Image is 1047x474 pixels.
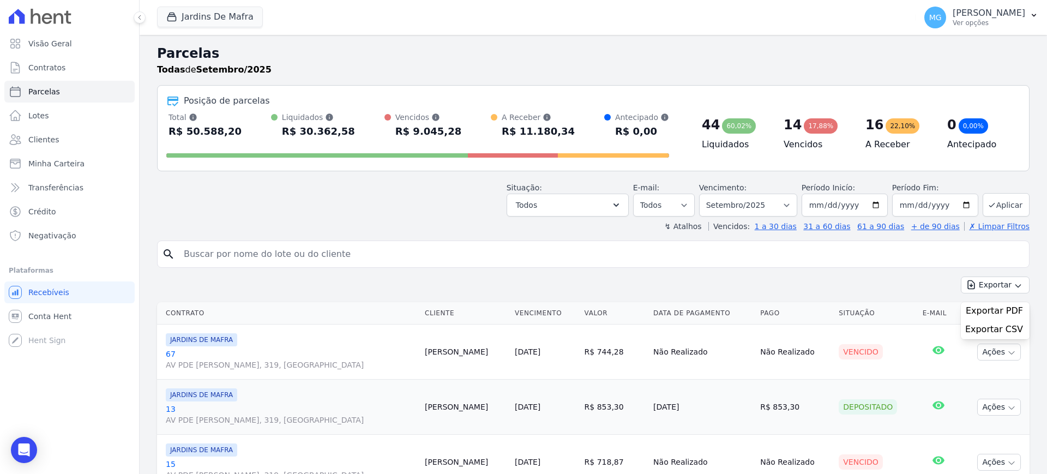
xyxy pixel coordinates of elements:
strong: Todas [157,64,185,75]
label: ↯ Atalhos [664,222,701,231]
a: 67AV PDE [PERSON_NAME], 319, [GEOGRAPHIC_DATA] [166,349,416,370]
button: Jardins De Mafra [157,7,263,27]
span: Todos [516,199,537,212]
span: Recebíveis [28,287,69,298]
a: 13AV PDE [PERSON_NAME], 319, [GEOGRAPHIC_DATA] [166,404,416,425]
th: Data de Pagamento [649,302,756,325]
div: R$ 11.180,34 [502,123,575,140]
div: 17,88% [804,118,838,134]
button: MG [PERSON_NAME] Ver opções [916,2,1047,33]
td: Não Realizado [649,325,756,380]
span: Exportar PDF [966,305,1023,316]
div: R$ 9.045,28 [395,123,461,140]
p: de [157,63,272,76]
strong: Setembro/2025 [196,64,272,75]
div: Depositado [839,399,897,415]
a: Lotes [4,105,135,127]
div: Liquidados [282,112,355,123]
button: Ações [977,454,1021,471]
a: Visão Geral [4,33,135,55]
i: search [162,248,175,261]
th: Cliente [420,302,510,325]
span: JARDINS DE MAFRA [166,443,237,457]
label: Situação: [507,183,542,192]
span: Negativação [28,230,76,241]
p: [PERSON_NAME] [953,8,1025,19]
input: Buscar por nome do lote ou do cliente [177,243,1025,265]
h4: Vencidos [784,138,848,151]
div: Vencido [839,454,883,470]
a: Transferências [4,177,135,199]
span: AV PDE [PERSON_NAME], 319, [GEOGRAPHIC_DATA] [166,359,416,370]
button: Ações [977,344,1021,361]
span: MG [929,14,942,21]
th: Vencimento [510,302,580,325]
div: 60,02% [722,118,756,134]
div: Open Intercom Messenger [11,437,37,463]
th: Situação [834,302,918,325]
span: Lotes [28,110,49,121]
label: Período Fim: [892,182,978,194]
a: 31 a 60 dias [803,222,850,231]
a: Contratos [4,57,135,79]
th: Valor [580,302,649,325]
div: R$ 30.362,58 [282,123,355,140]
td: R$ 744,28 [580,325,649,380]
a: Crédito [4,201,135,223]
th: E-mail [918,302,959,325]
a: [DATE] [515,347,540,356]
a: Exportar CSV [965,324,1025,337]
div: Total [169,112,242,123]
h4: Antecipado [947,138,1012,151]
a: Conta Hent [4,305,135,327]
p: Ver opções [953,19,1025,27]
span: Exportar CSV [965,324,1023,335]
div: R$ 0,00 [615,123,669,140]
a: ✗ Limpar Filtros [964,222,1030,231]
a: Parcelas [4,81,135,103]
a: Negativação [4,225,135,247]
span: JARDINS DE MAFRA [166,388,237,401]
td: [PERSON_NAME] [420,380,510,435]
button: Aplicar [983,193,1030,217]
a: Minha Carteira [4,153,135,175]
a: [DATE] [515,403,540,411]
td: R$ 853,30 [756,380,834,435]
span: Clientes [28,134,59,145]
h4: Liquidados [702,138,766,151]
th: Pago [756,302,834,325]
label: Vencidos: [708,222,750,231]
span: Transferências [28,182,83,193]
a: Recebíveis [4,281,135,303]
a: [DATE] [515,458,540,466]
div: 0 [947,116,956,134]
span: Crédito [28,206,56,217]
button: Ações [977,399,1021,416]
div: 14 [784,116,802,134]
a: Clientes [4,129,135,151]
a: + de 90 dias [911,222,960,231]
h2: Parcelas [157,44,1030,63]
a: 1 a 30 dias [755,222,797,231]
span: Contratos [28,62,65,73]
span: Conta Hent [28,311,71,322]
div: Vencido [839,344,883,359]
div: 44 [702,116,720,134]
button: Todos [507,194,629,217]
td: R$ 853,30 [580,380,649,435]
div: 16 [865,116,883,134]
a: 61 a 90 dias [857,222,904,231]
label: Período Inicío: [802,183,855,192]
th: Contrato [157,302,420,325]
div: Plataformas [9,264,130,277]
div: Posição de parcelas [184,94,270,107]
td: Não Realizado [756,325,834,380]
td: [PERSON_NAME] [420,325,510,380]
div: 0,00% [959,118,988,134]
span: JARDINS DE MAFRA [166,333,237,346]
div: Antecipado [615,112,669,123]
h4: A Receber [865,138,930,151]
a: Exportar PDF [966,305,1025,319]
label: E-mail: [633,183,660,192]
div: A Receber [502,112,575,123]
